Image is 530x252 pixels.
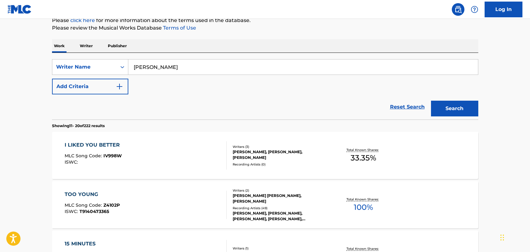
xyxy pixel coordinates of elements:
form: Search Form [52,59,478,120]
p: Total Known Shares: [347,246,380,251]
div: I LIKED YOU BETTER [65,141,123,149]
p: Total Known Shares: [347,197,380,202]
span: IV998W [103,153,122,159]
span: MLC Song Code : [65,202,103,208]
a: Public Search [452,3,464,16]
a: I LIKED YOU BETTERMLC Song Code:IV998WISWC:Writers (3)[PERSON_NAME], [PERSON_NAME], [PERSON_NAME]... [52,132,478,179]
span: ISWC : [65,159,79,165]
a: Reset Search [387,100,428,114]
span: 33.35 % [351,152,376,164]
div: [PERSON_NAME], [PERSON_NAME], [PERSON_NAME] [233,149,328,160]
a: click here [70,17,95,23]
a: Terms of Use [162,25,196,31]
p: Work [52,39,67,53]
a: TOO YOUNGMLC Song Code:Z4102PISWC:T9140473365Writers (2)[PERSON_NAME] [PERSON_NAME], [PERSON_NAME... [52,181,478,228]
button: Search [431,101,478,116]
p: Please review the Musical Works Database [52,24,478,32]
span: T9140473365 [79,209,109,214]
div: TOO YOUNG [65,191,120,198]
img: help [471,6,478,13]
p: Publisher [106,39,129,53]
div: Help [468,3,481,16]
img: MLC Logo [8,5,32,14]
div: [PERSON_NAME] [PERSON_NAME], [PERSON_NAME] [233,193,328,204]
p: Showing 11 - 20 of 222 results [52,123,105,129]
p: Total Known Shares: [347,148,380,152]
div: Recording Artists ( 49 ) [233,206,328,210]
a: Log In [485,2,522,17]
div: 15 MINUTES [65,240,119,248]
span: MLC Song Code : [65,153,103,159]
span: Z4102P [103,202,120,208]
div: Recording Artists ( 0 ) [233,162,328,167]
p: Please for more information about the terms used in the database. [52,17,478,24]
div: Writers ( 2 ) [233,188,328,193]
div: Writer Name [56,63,113,71]
button: Add Criteria [52,79,128,94]
iframe: Chat Widget [498,222,530,252]
div: Writers ( 3 ) [233,144,328,149]
img: search [454,6,462,13]
span: 100 % [354,202,373,213]
span: ISWC : [65,209,79,214]
div: Writers ( 1 ) [233,246,328,251]
div: [PERSON_NAME], [PERSON_NAME], [PERSON_NAME], [PERSON_NAME], [PERSON_NAME] [233,210,328,222]
div: Drag [500,228,504,247]
img: 9d2ae6d4665cec9f34b9.svg [116,83,123,90]
p: Writer [78,39,95,53]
